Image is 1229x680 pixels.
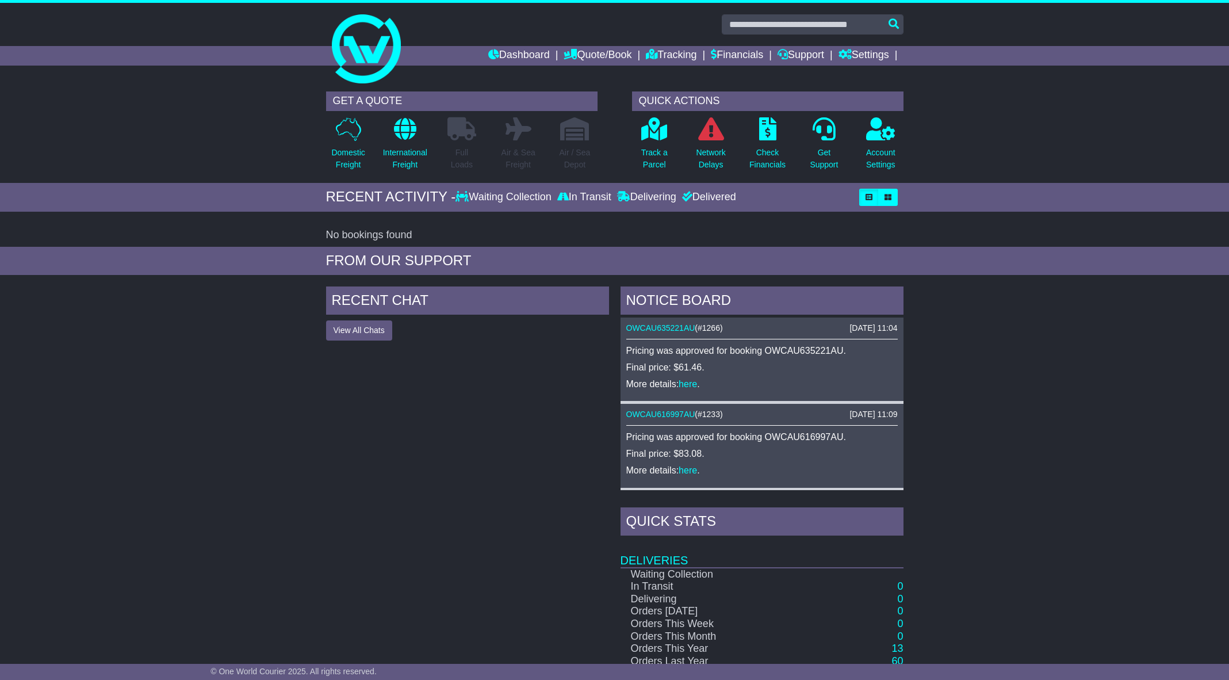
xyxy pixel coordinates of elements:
a: DomesticFreight [331,117,365,177]
div: No bookings found [326,229,903,242]
a: CheckFinancials [749,117,786,177]
a: Dashboard [488,46,550,66]
div: RECENT ACTIVITY - [326,189,456,205]
div: Delivering [614,191,679,204]
p: Final price: $61.46. [626,362,898,373]
a: Tracking [646,46,696,66]
td: Orders This Month [621,631,792,643]
span: #1266 [698,323,720,333]
div: [DATE] 11:09 [849,410,897,419]
span: #1233 [698,410,720,419]
a: Quote/Book [564,46,631,66]
a: Settings [839,46,889,66]
div: Quick Stats [621,507,903,538]
a: NetworkDelays [695,117,726,177]
p: Domestic Freight [331,147,365,171]
a: 0 [897,580,903,592]
td: Waiting Collection [621,568,792,581]
td: Orders This Year [621,643,792,655]
a: Track aParcel [641,117,668,177]
p: Network Delays [696,147,725,171]
p: Final price: $83.08. [626,448,898,459]
span: © One World Courier 2025. All rights reserved. [210,667,377,676]
a: here [679,465,697,475]
td: Orders [DATE] [621,605,792,618]
div: ( ) [626,323,898,333]
td: Orders This Week [621,618,792,631]
p: More details: . [626,379,898,389]
td: Deliveries [621,538,903,568]
td: In Transit [621,580,792,593]
p: Check Financials [749,147,786,171]
a: Support [778,46,824,66]
a: Financials [711,46,763,66]
div: In Transit [554,191,614,204]
a: 0 [897,631,903,642]
a: 0 [897,618,903,629]
div: NOTICE BOARD [621,286,903,318]
div: Delivered [679,191,736,204]
p: Pricing was approved for booking OWCAU635221AU. [626,345,898,356]
p: Air / Sea Depot [560,147,591,171]
a: InternationalFreight [382,117,428,177]
a: 60 [891,655,903,667]
p: Track a Parcel [641,147,668,171]
a: GetSupport [809,117,839,177]
a: 13 [891,643,903,654]
a: OWCAU616997AU [626,410,695,419]
a: AccountSettings [866,117,896,177]
div: ( ) [626,410,898,419]
div: FROM OUR SUPPORT [326,253,903,269]
p: Full Loads [447,147,476,171]
a: 0 [897,593,903,605]
p: Account Settings [866,147,895,171]
button: View All Chats [326,320,392,341]
p: Get Support [810,147,838,171]
div: GET A QUOTE [326,91,598,111]
p: More details: . [626,465,898,476]
p: Pricing was approved for booking OWCAU616997AU. [626,431,898,442]
td: Delivering [621,593,792,606]
p: International Freight [383,147,427,171]
td: Orders Last Year [621,655,792,668]
div: Waiting Collection [455,191,554,204]
a: here [679,379,697,389]
a: 0 [897,605,903,617]
a: OWCAU635221AU [626,323,695,333]
p: Air & Sea Freight [501,147,535,171]
div: [DATE] 11:04 [849,323,897,333]
div: QUICK ACTIONS [632,91,903,111]
div: RECENT CHAT [326,286,609,318]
